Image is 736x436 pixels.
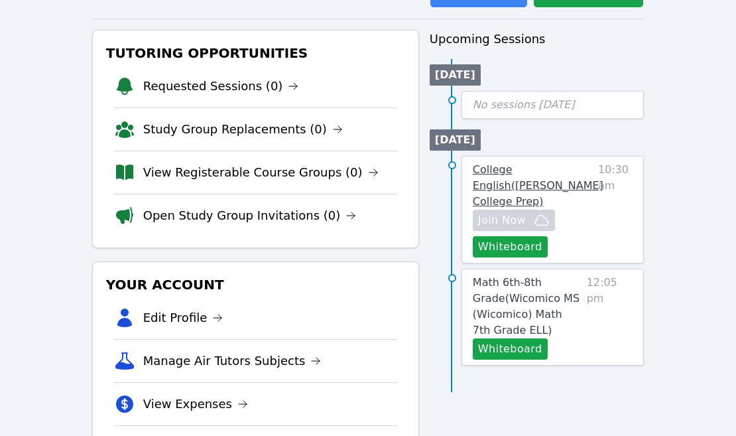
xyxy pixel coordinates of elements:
[103,273,408,297] h3: Your Account
[143,309,223,327] a: Edit Profile
[143,163,379,182] a: View Registerable Course Groups (0)
[473,338,548,360] button: Whiteboard
[473,162,603,210] a: College English([PERSON_NAME] College Prep)
[473,236,548,257] button: Whiteboard
[473,210,555,231] button: Join Now
[473,163,603,208] span: College English ( [PERSON_NAME] College Prep )
[430,129,481,151] li: [DATE]
[473,276,580,336] span: Math 6th-8th Grade ( Wicomico MS (Wicomico) Math 7th Grade ELL )
[430,30,644,48] h3: Upcoming Sessions
[478,212,526,228] span: Join Now
[587,275,633,360] span: 12:05 pm
[143,352,322,370] a: Manage Air Tutors Subjects
[430,64,481,86] li: [DATE]
[143,395,248,413] a: View Expenses
[598,162,633,257] span: 10:30 am
[143,206,357,225] a: Open Study Group Invitations (0)
[103,41,408,65] h3: Tutoring Opportunities
[143,120,343,139] a: Study Group Replacements (0)
[473,98,575,111] span: No sessions [DATE]
[143,77,299,96] a: Requested Sessions (0)
[473,275,582,338] a: Math 6th-8th Grade(Wicomico MS (Wicomico) Math 7th Grade ELL)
